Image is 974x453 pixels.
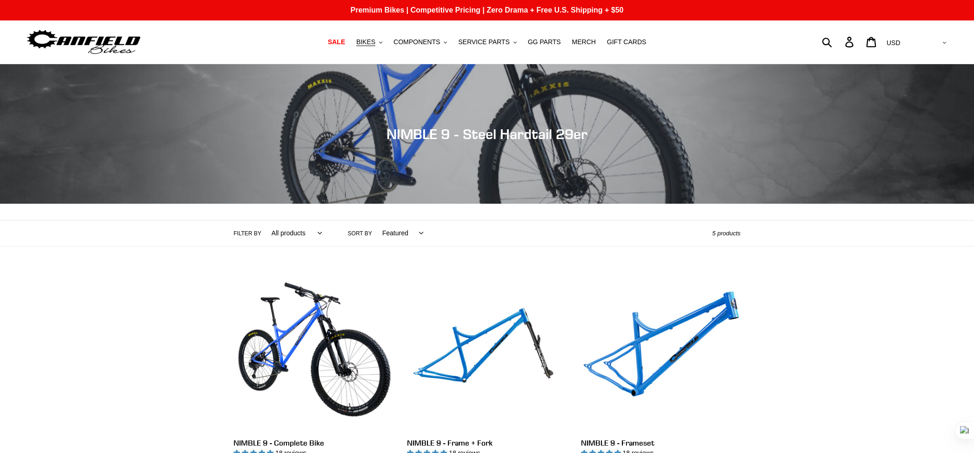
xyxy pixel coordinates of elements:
[572,38,596,46] span: MERCH
[602,36,651,48] a: GIFT CARDS
[348,229,372,238] label: Sort by
[233,229,261,238] label: Filter by
[394,38,440,46] span: COMPONENTS
[712,230,741,237] span: 5 products
[567,36,600,48] a: MERCH
[458,38,509,46] span: SERVICE PARTS
[389,36,452,48] button: COMPONENTS
[523,36,566,48] a: GG PARTS
[454,36,521,48] button: SERVICE PARTS
[26,27,142,57] img: Canfield Bikes
[328,38,345,46] span: SALE
[827,32,851,52] input: Search
[528,38,561,46] span: GG PARTS
[352,36,387,48] button: BIKES
[387,126,587,142] span: NIMBLE 9 - Steel Hardtail 29er
[323,36,350,48] a: SALE
[607,38,647,46] span: GIFT CARDS
[356,38,375,46] span: BIKES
